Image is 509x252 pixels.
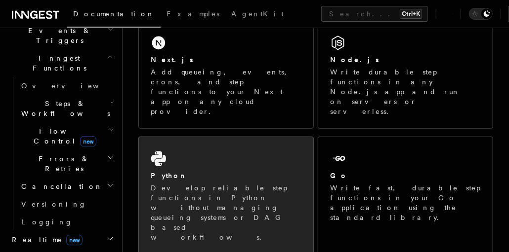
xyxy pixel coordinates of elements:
[321,6,428,22] button: Search...Ctrl+K
[151,55,193,65] h2: Next.js
[8,53,107,73] span: Inngest Functions
[469,8,493,20] button: Toggle dark mode
[66,235,83,246] span: new
[67,3,161,28] a: Documentation
[161,3,225,27] a: Examples
[17,154,107,174] span: Errors & Retries
[400,9,422,19] kbd: Ctrl+K
[17,99,110,118] span: Steps & Workflows
[330,171,348,180] h2: Go
[17,150,116,178] button: Errors & Retries
[8,77,116,231] div: Inngest Functions
[151,183,301,242] p: Develop reliable step functions in Python without managing queueing systems or DAG based workflows.
[8,235,83,245] span: Realtime
[17,77,116,95] a: Overview
[21,200,86,208] span: Versioning
[330,183,481,222] p: Write fast, durable step functions in your Go application using the standard library.
[167,10,219,18] span: Examples
[17,178,116,195] button: Cancellation
[8,26,108,45] span: Events & Triggers
[151,67,301,116] p: Add queueing, events, crons, and step functions to your Next app on any cloud provider.
[231,10,284,18] span: AgentKit
[21,218,73,226] span: Logging
[8,231,116,249] button: Realtimenew
[225,3,290,27] a: AgentKit
[8,49,116,77] button: Inngest Functions
[17,213,116,231] a: Logging
[151,171,187,180] h2: Python
[80,136,96,147] span: new
[21,82,123,90] span: Overview
[330,67,481,116] p: Write durable step functions in any Node.js app and run on servers or serverless.
[138,21,314,129] a: Next.jsAdd queueing, events, crons, and step functions to your Next app on any cloud provider.
[17,95,116,122] button: Steps & Workflows
[17,195,116,213] a: Versioning
[73,10,155,18] span: Documentation
[17,126,109,146] span: Flow Control
[17,122,116,150] button: Flow Controlnew
[8,22,116,49] button: Events & Triggers
[330,55,379,65] h2: Node.js
[318,21,493,129] a: Node.jsWrite durable step functions in any Node.js app and run on servers or serverless.
[17,181,103,191] span: Cancellation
